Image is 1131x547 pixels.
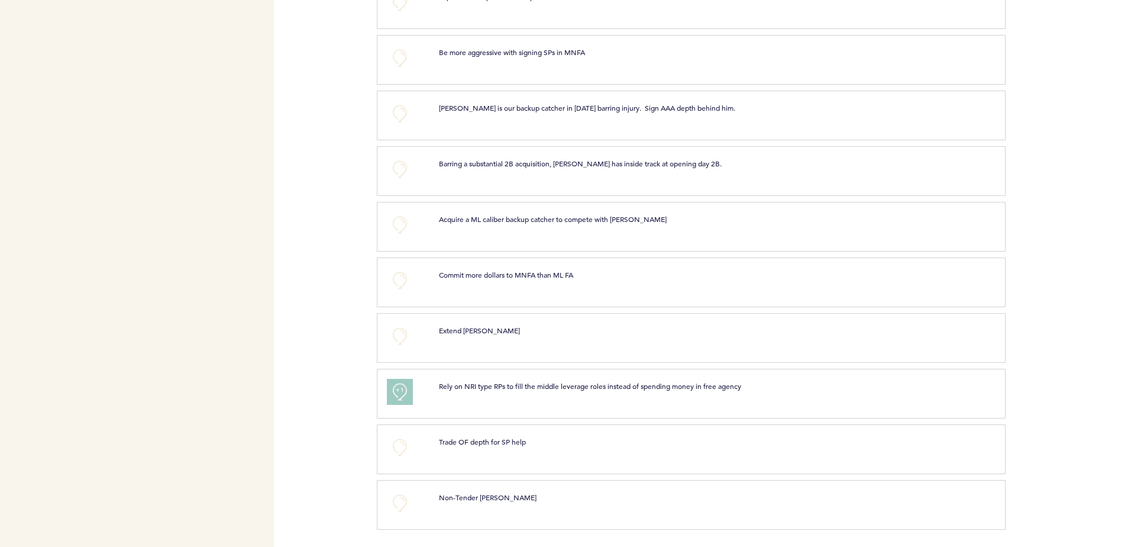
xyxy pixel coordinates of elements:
span: [PERSON_NAME] is our backup catcher in [DATE] barring injury. Sign AAA depth behind him. [439,103,735,112]
span: Non-Tender [PERSON_NAME] [439,493,537,502]
span: Rely on NRI type RPs to fill the middle leverage roles instead of spending money in free agency [439,381,741,391]
span: Commit more dollars to MNFA than ML FA [439,270,573,279]
span: Barring a substantial 2B acquisition, [PERSON_NAME] has inside track at opening day 2B. [439,159,722,168]
span: Trade OF depth for SP help [439,437,526,446]
span: Extend [PERSON_NAME] [439,326,520,335]
span: Be more aggressive with signing SPs in MNFA [439,47,585,57]
span: +1 [396,384,404,396]
span: Acquire a ML caliber backup catcher to compete with [PERSON_NAME] [439,214,667,224]
button: +1 [388,380,412,404]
